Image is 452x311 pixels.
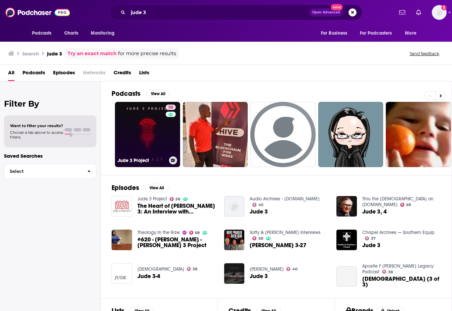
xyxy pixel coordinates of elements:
[112,184,169,192] a: EpisodesView All
[118,50,176,57] span: for more precise results
[8,67,14,81] a: All
[175,198,180,201] span: 58
[137,273,160,279] a: Jude 3-4
[336,230,357,250] img: Jude 3
[118,158,166,163] h3: Jude 3 Project
[145,184,169,192] button: View All
[137,203,216,215] span: The Heart of [PERSON_NAME] 3: An Interview with [PERSON_NAME]
[64,29,79,38] span: Charts
[362,230,435,235] a: Chapel Archives — Southern Equip
[356,27,402,40] button: open menu
[336,266,357,287] a: Jude (3 of 3)
[112,196,132,217] img: The Heart of Jude 3: An Interview with Lisa Fields
[362,242,380,248] a: Jude 3
[224,263,245,284] img: Jude 3
[309,8,343,16] button: Open AdvancedNew
[371,237,376,240] span: 37
[432,5,447,20] span: Logged in as shcarlos
[86,27,123,40] button: open menu
[5,6,70,19] a: Podchaser - Follow, Share and Rate Podcasts
[250,242,306,248] a: Adam Jude 3-27
[388,271,393,274] span: 38
[10,123,63,128] span: Want to filter your results?
[53,67,75,81] a: Episodes
[139,67,149,81] a: Lists
[224,196,245,217] img: Jude 3
[413,7,424,18] a: Show notifications dropdown
[331,4,343,10] span: New
[250,209,268,215] a: Jude 3
[22,50,39,57] h3: Search
[187,267,198,271] a: 38
[362,263,434,275] a: Apostle F Nolan Ball Legacy Podcast
[4,99,96,109] h2: Filter By
[27,27,60,40] button: open menu
[112,184,139,192] h2: Episodes
[110,5,362,20] div: Search podcasts, credits, & more...
[336,196,357,217] img: Jude 3, 4
[224,230,245,250] img: Adam Jude 3-27
[362,276,441,287] a: Jude (3 of 3)
[406,203,411,206] span: 69
[4,153,96,159] p: Saved Searches
[292,268,297,271] span: 40
[441,5,447,10] svg: Add a profile image
[316,27,356,40] button: open menu
[112,263,132,284] a: Jude 3-4
[250,230,321,235] a: Softy & Dick Interviews
[137,230,180,235] a: Theology in the Raw
[4,169,82,173] span: Select
[360,29,392,38] span: For Podcasters
[365,236,376,240] a: 37
[250,266,284,272] a: Grace Hope Love
[128,7,309,18] input: Search podcasts, credits, & more...
[400,27,425,40] button: open menu
[286,267,297,271] a: 40
[193,268,197,271] span: 38
[362,276,441,287] span: [DEMOGRAPHIC_DATA] (3 of 3)
[114,67,131,81] a: Credits
[405,29,416,38] span: More
[250,273,268,279] a: Jude 3
[321,29,347,38] span: For Business
[137,266,184,272] a: Red Oak Church
[91,29,115,38] span: Monitoring
[112,89,170,98] a: PodcastsView All
[397,7,408,18] a: Show notifications dropdown
[60,27,83,40] a: Charts
[408,51,441,56] button: Send feedback
[137,237,216,248] a: #620 - Lisa Fields - Jude 3 Project
[382,270,393,274] a: 38
[258,237,263,240] span: 58
[68,50,117,57] a: Try an exact match
[32,29,52,38] span: Podcasts
[146,90,170,98] button: View All
[250,242,306,248] span: [PERSON_NAME] 3-27
[400,203,411,207] a: 69
[252,236,263,240] a: 58
[168,104,173,111] span: 58
[47,50,62,57] h3: jude 3
[189,231,200,235] a: 68
[112,89,140,98] h2: Podcasts
[170,197,180,201] a: 58
[4,164,96,179] button: Select
[250,196,320,202] a: Audio Archives - AlbertMohler.com
[112,230,132,250] img: #620 - Lisa Fields - Jude 3 Project
[252,203,263,207] a: 45
[23,67,45,81] span: Podcasts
